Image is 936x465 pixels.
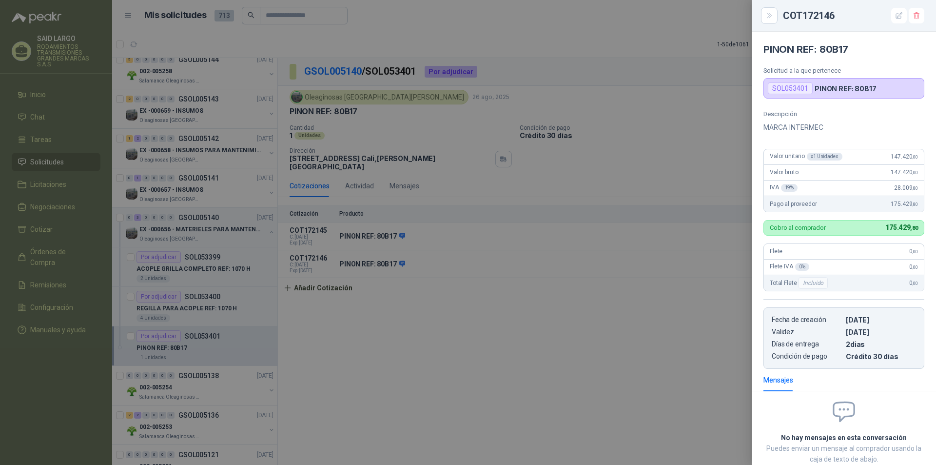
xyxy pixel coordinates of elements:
[912,202,918,207] span: ,80
[770,201,817,207] span: Pago al proveedor
[912,154,918,160] span: ,00
[891,201,918,207] span: 175.429
[763,110,924,118] p: Descripción
[815,84,877,93] p: PINON REF: 80B17
[770,184,798,192] span: IVA
[846,340,916,348] p: 2 dias
[912,185,918,191] span: ,80
[783,8,924,23] div: COT172146
[912,264,918,270] span: ,00
[846,328,916,336] p: [DATE]
[763,43,924,55] h4: PINON REF: 80B17
[799,277,828,289] div: Incluido
[770,169,798,176] span: Valor bruto
[912,249,918,254] span: ,00
[846,316,916,324] p: [DATE]
[807,153,842,161] div: x 1 Unidades
[763,10,775,21] button: Close
[770,277,830,289] span: Total Flete
[770,248,782,255] span: Flete
[772,316,842,324] p: Fecha de creación
[885,223,918,231] span: 175.429
[910,225,918,231] span: ,80
[795,263,809,271] div: 0 %
[772,352,842,361] p: Condición de pago
[772,328,842,336] p: Validez
[894,184,918,191] span: 28.009
[909,248,918,255] span: 0
[891,153,918,160] span: 147.420
[763,432,924,443] h2: No hay mensajes en esta conversación
[772,340,842,348] p: Días de entrega
[770,263,809,271] span: Flete IVA
[891,169,918,176] span: 147.420
[912,170,918,175] span: ,00
[909,263,918,270] span: 0
[763,67,924,74] p: Solicitud a la que pertenece
[846,352,916,361] p: Crédito 30 días
[770,224,826,231] p: Cobro al comprador
[763,121,924,133] p: MARCA INTERMEC
[763,375,793,385] div: Mensajes
[770,153,842,161] span: Valor unitario
[763,443,924,465] p: Puedes enviar un mensaje al comprador usando la caja de texto de abajo.
[781,184,798,192] div: 19 %
[912,281,918,286] span: ,00
[909,280,918,286] span: 0
[768,82,813,94] div: SOL053401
